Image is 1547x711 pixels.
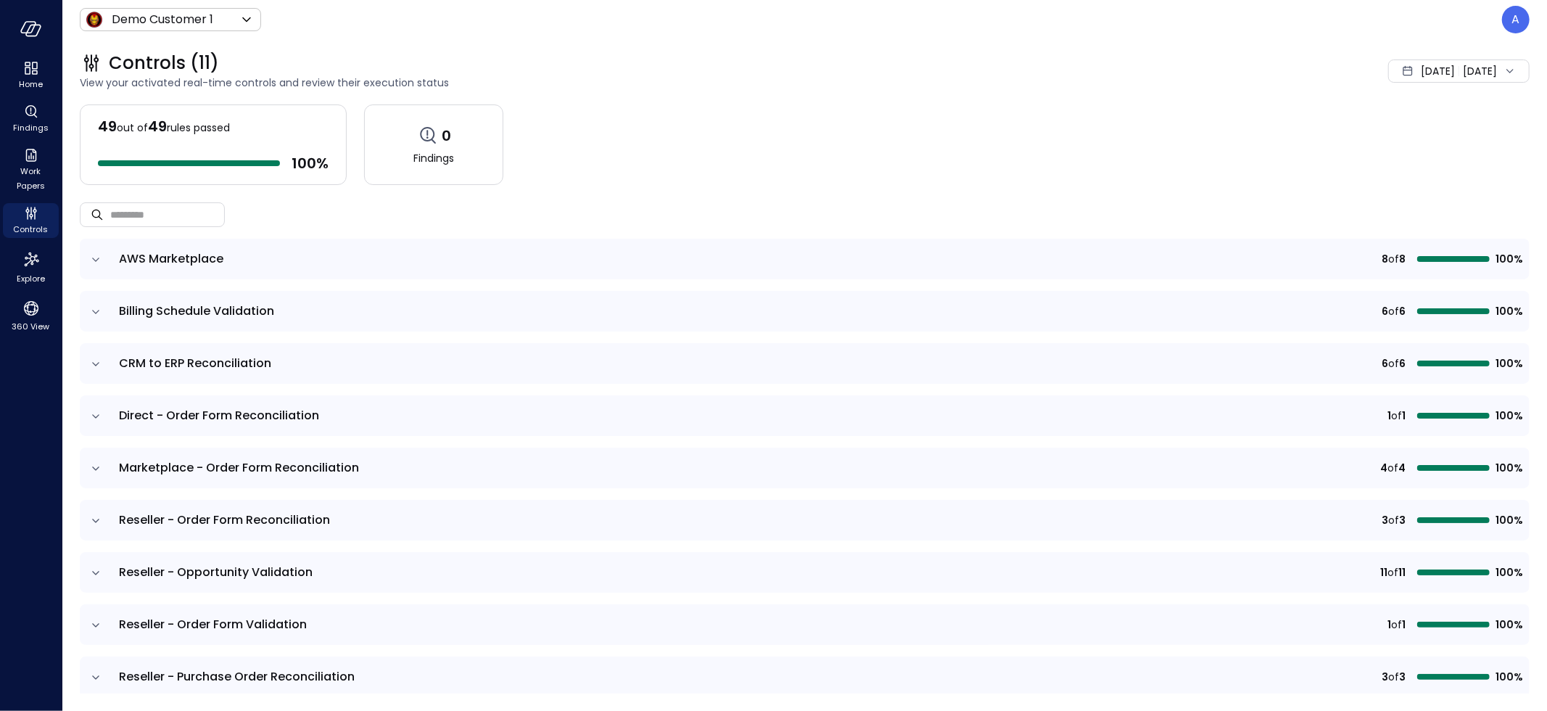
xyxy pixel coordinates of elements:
[1382,251,1388,267] span: 8
[148,116,167,136] span: 49
[1382,303,1388,319] span: 6
[1388,355,1399,371] span: of
[1388,512,1399,528] span: of
[1399,512,1406,528] span: 3
[3,203,59,238] div: Controls
[88,514,103,528] button: expand row
[1388,251,1399,267] span: of
[86,11,103,28] img: Icon
[1399,251,1406,267] span: 8
[88,357,103,371] button: expand row
[1496,251,1521,267] span: 100%
[1391,408,1402,424] span: of
[1382,355,1388,371] span: 6
[88,409,103,424] button: expand row
[1496,617,1521,633] span: 100%
[364,104,503,185] a: 0Findings
[1382,512,1388,528] span: 3
[1398,564,1406,580] span: 11
[1402,408,1406,424] span: 1
[3,247,59,287] div: Explore
[1382,669,1388,685] span: 3
[442,126,452,145] span: 0
[1512,11,1520,28] p: A
[1388,303,1399,319] span: of
[1496,303,1521,319] span: 100%
[1387,408,1391,424] span: 1
[88,305,103,319] button: expand row
[80,75,1129,91] span: View your activated real-time controls and review their execution status
[1496,355,1521,371] span: 100%
[12,319,50,334] span: 360 View
[3,102,59,136] div: Findings
[117,120,148,135] span: out of
[3,58,59,93] div: Home
[119,511,330,528] span: Reseller - Order Form Reconciliation
[1387,564,1398,580] span: of
[119,250,223,267] span: AWS Marketplace
[3,296,59,335] div: 360 View
[88,670,103,685] button: expand row
[9,164,53,193] span: Work Papers
[1399,669,1406,685] span: 3
[1391,617,1402,633] span: of
[1399,303,1406,319] span: 6
[1502,6,1530,33] div: Assaf
[109,52,219,75] span: Controls (11)
[1387,460,1398,476] span: of
[98,116,117,136] span: 49
[119,459,359,476] span: Marketplace - Order Form Reconciliation
[112,11,213,28] p: Demo Customer 1
[14,222,49,237] span: Controls
[119,668,355,685] span: Reseller - Purchase Order Reconciliation
[1399,355,1406,371] span: 6
[1388,669,1399,685] span: of
[1421,63,1455,79] span: [DATE]
[413,150,454,166] span: Findings
[1496,408,1521,424] span: 100%
[119,303,274,319] span: Billing Schedule Validation
[119,355,271,371] span: CRM to ERP Reconciliation
[1398,460,1406,476] span: 4
[88,618,103,633] button: expand row
[1380,460,1387,476] span: 4
[1496,564,1521,580] span: 100%
[88,252,103,267] button: expand row
[119,564,313,580] span: Reseller - Opportunity Validation
[292,154,329,173] span: 100 %
[119,616,307,633] span: Reseller - Order Form Validation
[3,145,59,194] div: Work Papers
[1387,617,1391,633] span: 1
[88,461,103,476] button: expand row
[19,77,43,91] span: Home
[167,120,230,135] span: rules passed
[13,120,49,135] span: Findings
[1496,669,1521,685] span: 100%
[119,407,319,424] span: Direct - Order Form Reconciliation
[1496,460,1521,476] span: 100%
[17,271,45,286] span: Explore
[1496,512,1521,528] span: 100%
[88,566,103,580] button: expand row
[1402,617,1406,633] span: 1
[1380,564,1387,580] span: 11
